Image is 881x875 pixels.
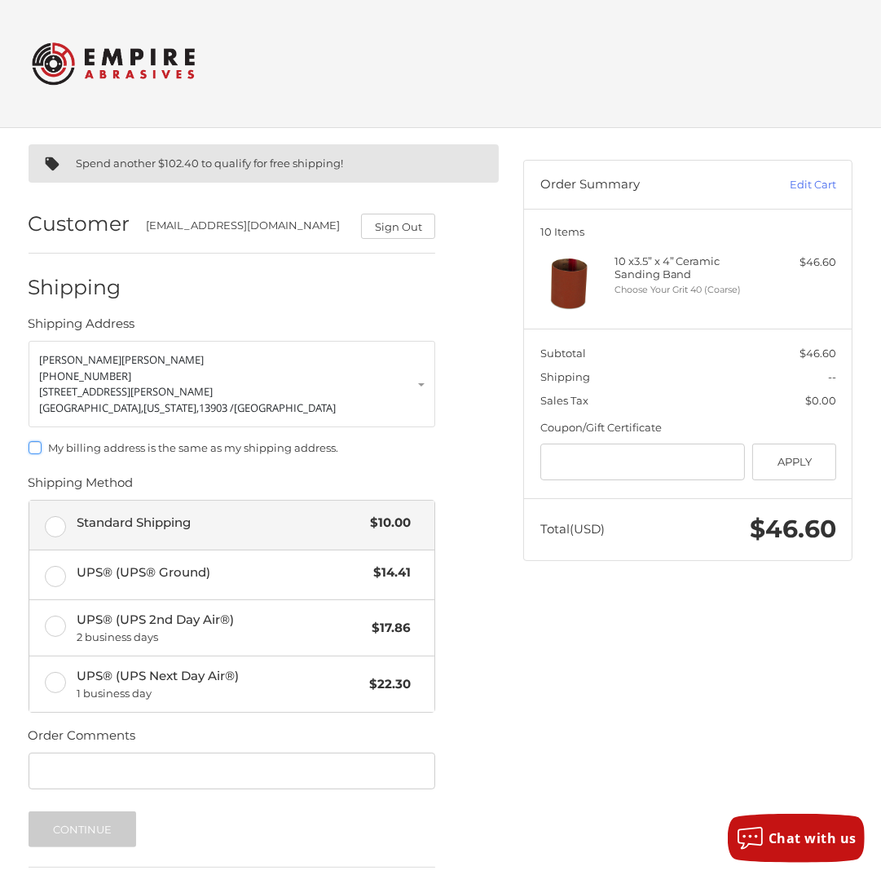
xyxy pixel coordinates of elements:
span: Standard Shipping [77,514,362,533]
input: Gift Certificate or Coupon Code [540,444,745,480]
span: Shipping [540,370,590,383]
span: 13903 / [200,400,235,415]
span: Spend another $102.40 to qualify for free shipping! [77,157,344,170]
span: [GEOGRAPHIC_DATA], [40,400,144,415]
span: [GEOGRAPHIC_DATA] [235,400,337,415]
div: $46.60 [762,254,836,271]
span: [PHONE_NUMBER] [40,369,132,383]
span: UPS® (UPS® Ground) [77,563,365,582]
span: [STREET_ADDRESS][PERSON_NAME] [40,384,214,399]
span: Sales Tax [540,394,588,407]
a: Edit Cart [742,177,836,193]
span: 1 business day [77,686,361,702]
label: My billing address is the same as my shipping address. [29,441,436,454]
span: $46.60 [750,514,836,544]
legend: Shipping Address [29,315,135,341]
span: $22.30 [361,675,411,694]
button: Chat with us [728,814,865,863]
span: $10.00 [362,514,411,533]
h3: Order Summary [540,177,742,193]
span: UPS® (UPS Next Day Air®) [77,667,361,701]
h4: 10 x 3.5” x 4” Ceramic Sanding Band [614,254,759,281]
span: Subtotal [540,347,586,360]
span: $0.00 [805,394,836,407]
h3: 10 Items [540,225,836,238]
span: Total (USD) [540,521,605,537]
legend: Order Comments [29,727,136,753]
button: Apply [752,444,836,480]
div: [EMAIL_ADDRESS][DOMAIN_NAME] [146,218,346,239]
h2: Shipping [29,275,124,300]
button: Sign Out [361,214,435,239]
button: Continue [29,811,137,847]
img: Empire Abrasives [32,32,195,95]
span: UPS® (UPS 2nd Day Air®) [77,611,363,645]
span: $17.86 [363,619,411,638]
a: Enter or select a different address [29,341,436,427]
span: [US_STATE], [144,400,200,415]
span: [PERSON_NAME] [122,352,205,367]
span: [PERSON_NAME] [40,352,122,367]
h2: Customer [29,211,130,236]
span: 2 business days [77,630,363,646]
span: Chat with us [769,829,857,847]
span: $14.41 [365,563,411,582]
span: $46.60 [800,347,836,360]
legend: Shipping Method [29,474,134,500]
div: Coupon/Gift Certificate [540,420,836,436]
li: Choose Your Grit 40 (Coarse) [614,283,759,297]
span: -- [828,370,836,383]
